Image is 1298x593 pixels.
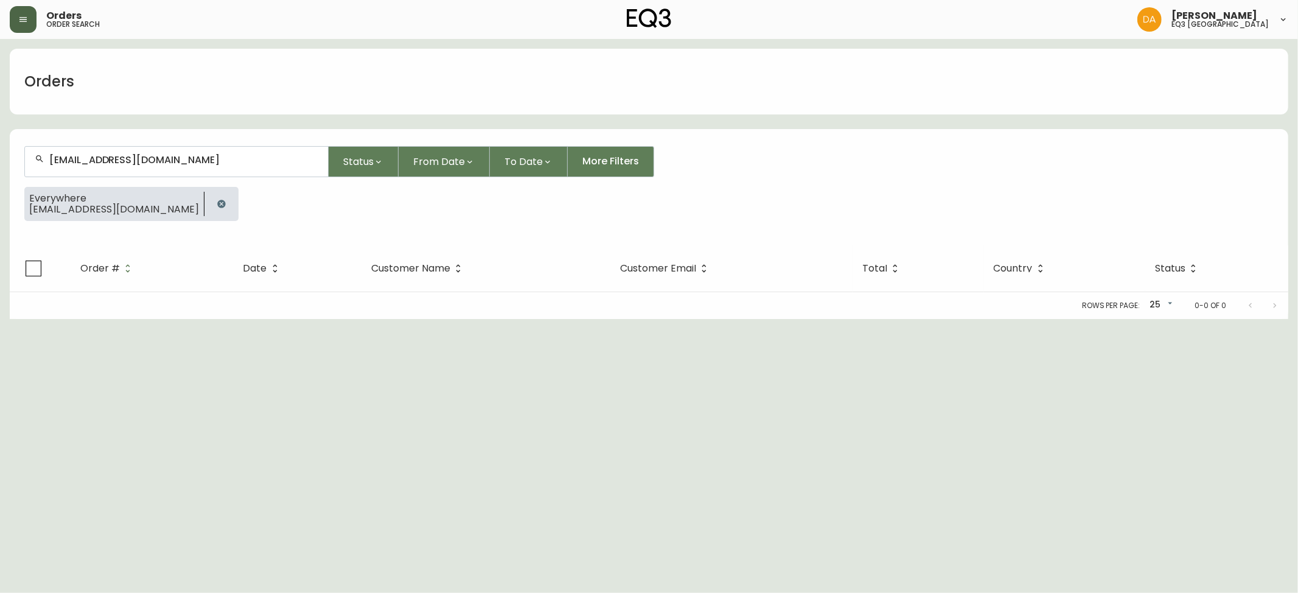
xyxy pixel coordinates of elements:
span: From Date [413,154,465,169]
span: To Date [504,154,543,169]
img: dd1a7e8db21a0ac8adbf82b84ca05374 [1137,7,1162,32]
h1: Orders [24,71,74,92]
img: logo [627,9,672,28]
span: Customer Email [620,263,712,274]
span: Date [243,263,283,274]
span: Total [862,263,903,274]
p: 0-0 of 0 [1195,300,1226,311]
span: Orders [46,11,82,21]
span: Country [994,265,1033,272]
span: [EMAIL_ADDRESS][DOMAIN_NAME] [29,204,199,215]
button: More Filters [568,146,654,177]
span: [PERSON_NAME] [1171,11,1257,21]
span: Status [1155,265,1185,272]
span: Everywhere [29,193,199,204]
span: Order # [80,265,120,272]
input: Search [49,154,318,166]
button: From Date [399,146,490,177]
span: Status [1155,263,1201,274]
button: Status [329,146,399,177]
span: Status [343,154,374,169]
span: Order # [80,263,136,274]
span: More Filters [582,155,639,168]
span: Total [862,265,887,272]
span: Customer Name [371,263,466,274]
span: Country [994,263,1049,274]
span: Customer Email [620,265,696,272]
div: 25 [1145,295,1175,315]
span: Customer Name [371,265,450,272]
h5: order search [46,21,100,28]
p: Rows per page: [1082,300,1140,311]
button: To Date [490,146,568,177]
span: Date [243,265,267,272]
h5: eq3 [GEOGRAPHIC_DATA] [1171,21,1269,28]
